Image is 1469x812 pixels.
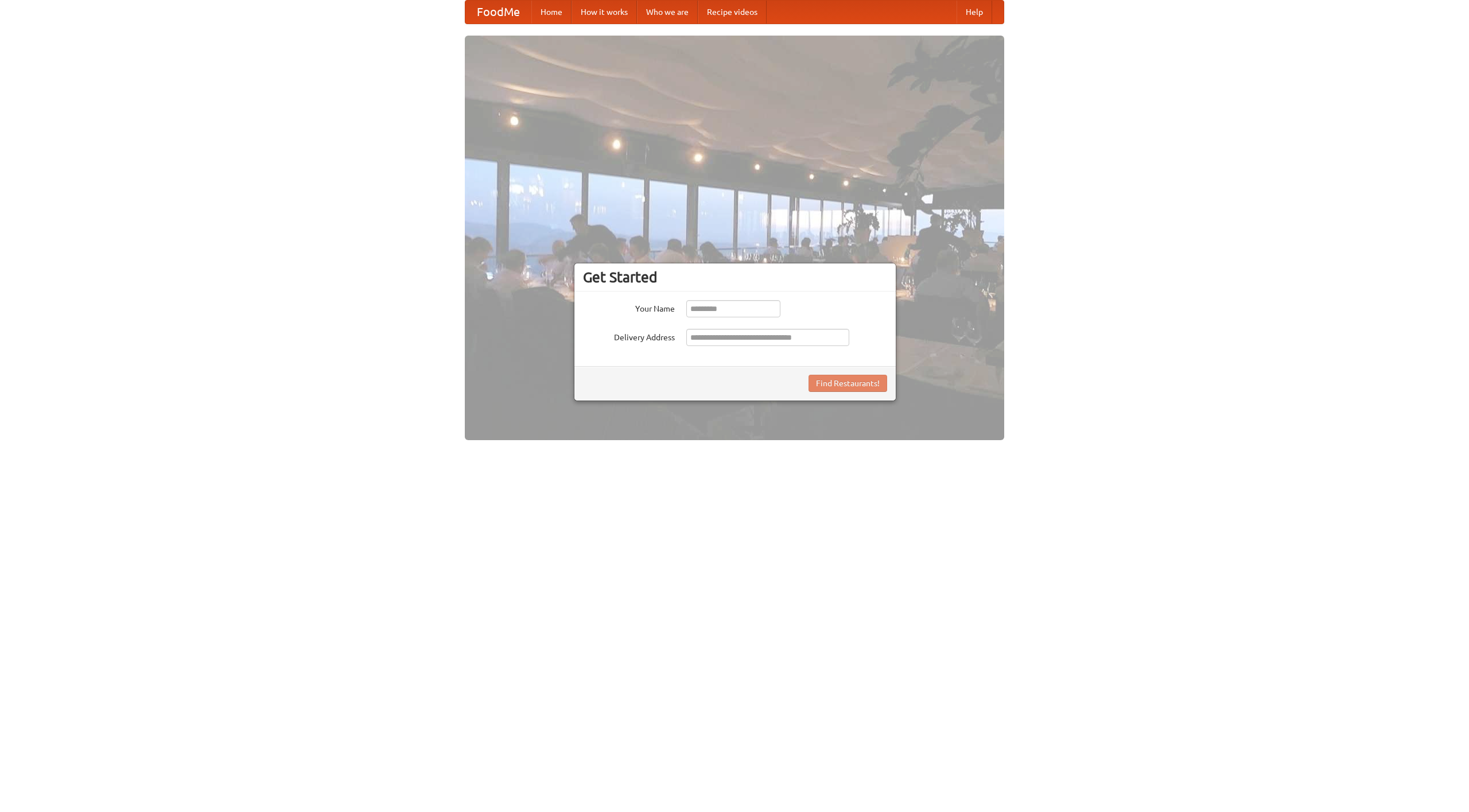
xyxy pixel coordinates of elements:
a: Recipe videos [698,1,767,24]
a: Home [531,1,572,24]
a: Help [957,1,992,24]
label: Your Name [583,300,675,314]
a: FoodMe [465,1,531,24]
a: How it works [572,1,637,24]
button: Find Restaurants! [809,375,887,392]
label: Delivery Address [583,329,675,343]
h3: Get Started [583,269,887,286]
a: Who we are [637,1,698,24]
